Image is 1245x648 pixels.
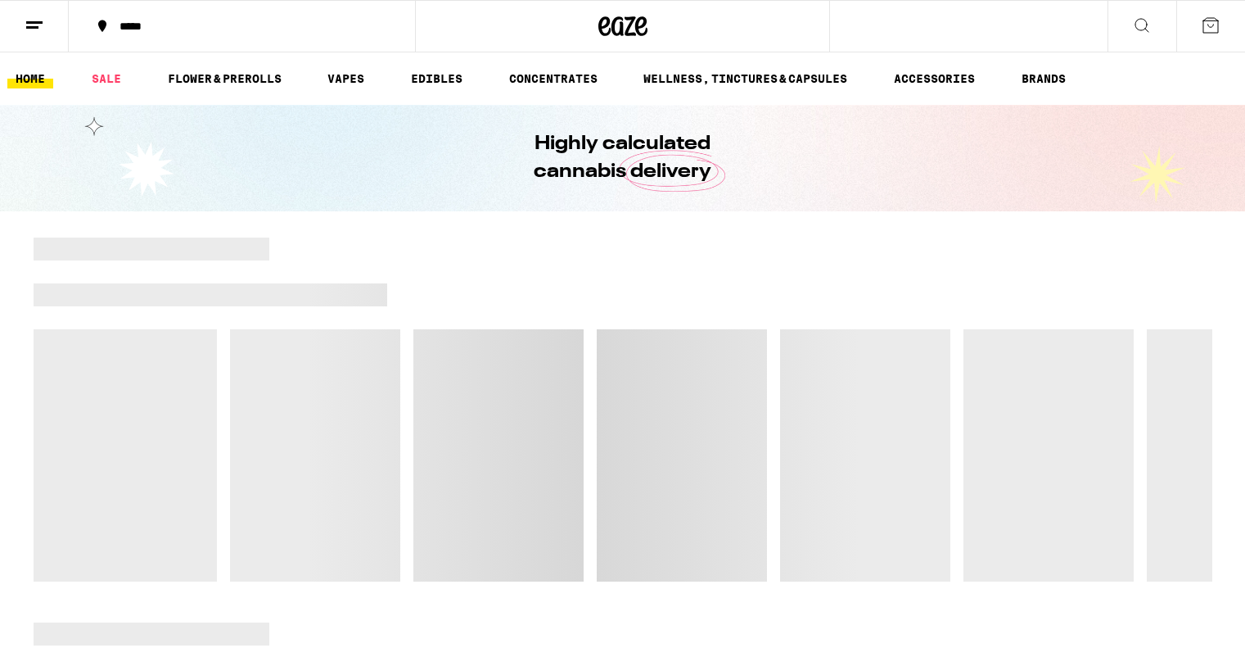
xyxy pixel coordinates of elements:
a: CONCENTRATES [501,69,606,88]
a: WELLNESS, TINCTURES & CAPSULES [635,69,855,88]
h1: Highly calculated cannabis delivery [488,130,758,186]
a: BRANDS [1013,69,1074,88]
a: VAPES [319,69,372,88]
a: FLOWER & PREROLLS [160,69,290,88]
a: SALE [83,69,129,88]
a: EDIBLES [403,69,471,88]
a: ACCESSORIES [886,69,983,88]
a: HOME [7,69,53,88]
